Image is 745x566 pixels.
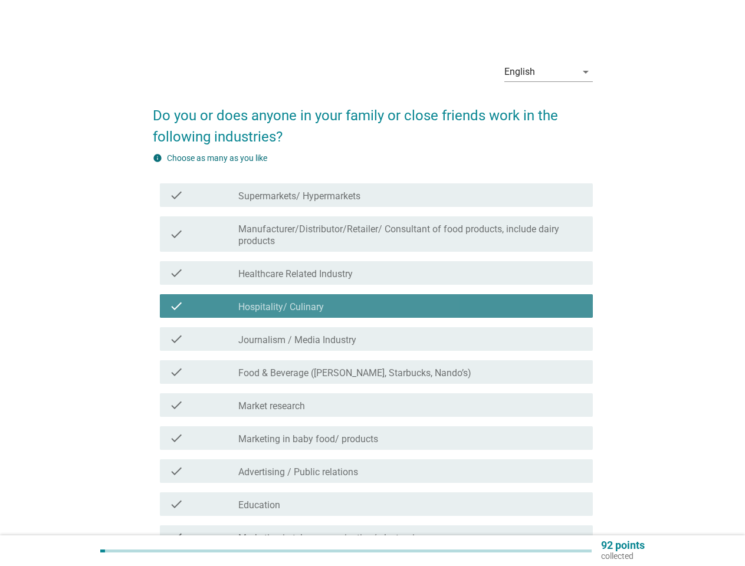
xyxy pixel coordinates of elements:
[238,367,471,379] label: Food & Beverage ([PERSON_NAME], Starbucks, Nando’s)
[169,188,183,202] i: check
[153,93,593,147] h2: Do you or does anyone in your family or close friends work in the following industries?
[238,301,324,313] label: Hospitality/ Culinary
[238,433,378,445] label: Marketing in baby food/ products
[169,530,183,544] i: check
[238,334,356,346] label: Journalism / Media Industry
[169,365,183,379] i: check
[238,499,280,511] label: Education
[238,190,360,202] label: Supermarkets/ Hypermarkets
[169,431,183,445] i: check
[169,332,183,346] i: check
[169,221,183,247] i: check
[601,551,645,561] p: collected
[153,153,162,163] i: info
[238,532,424,544] label: Marketing in telecommunication/ electronics
[167,153,267,163] label: Choose as many as you like
[238,466,358,478] label: Advertising / Public relations
[169,398,183,412] i: check
[238,223,583,247] label: Manufacturer/Distributor/Retailer/ Consultant of food products, include dairy products
[169,464,183,478] i: check
[169,497,183,511] i: check
[169,299,183,313] i: check
[579,65,593,79] i: arrow_drop_down
[238,400,305,412] label: Market research
[504,67,535,77] div: English
[238,268,353,280] label: Healthcare Related Industry
[601,540,645,551] p: 92 points
[169,266,183,280] i: check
